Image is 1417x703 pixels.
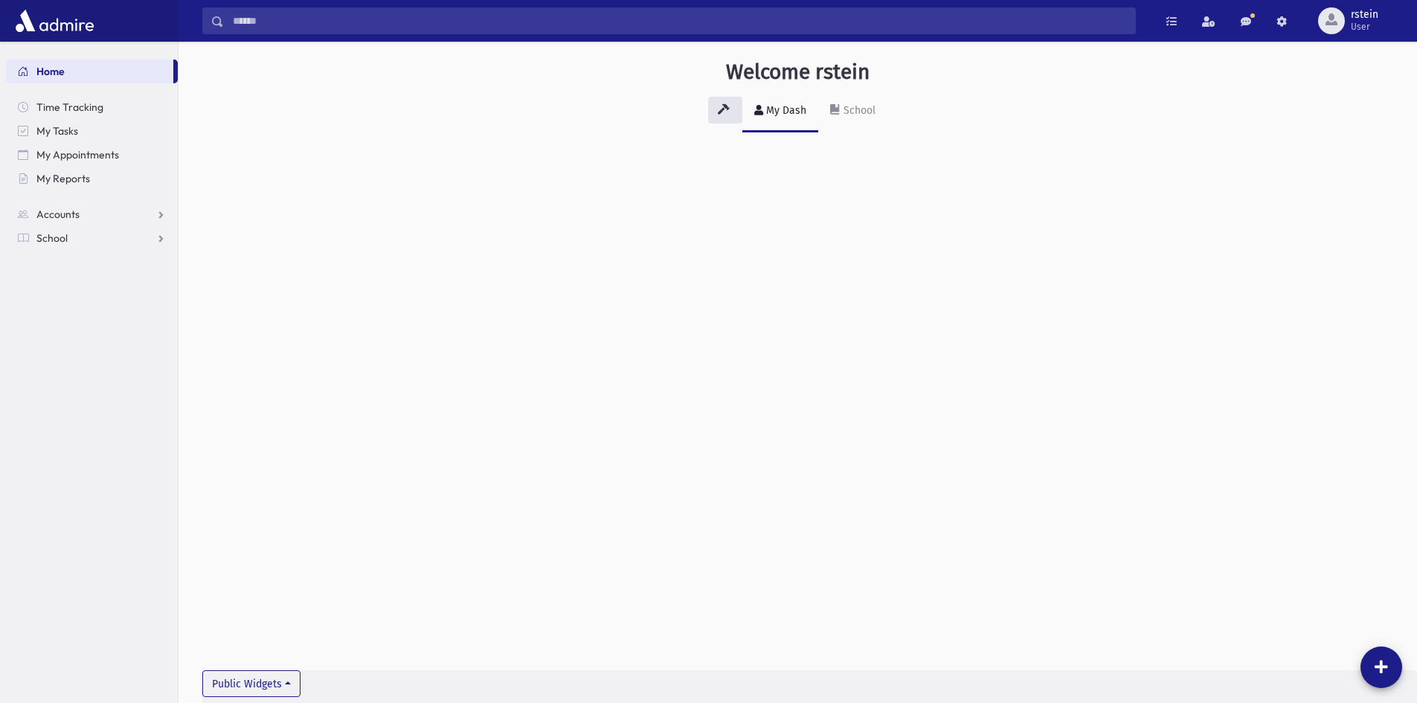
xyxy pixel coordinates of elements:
[6,95,178,119] a: Time Tracking
[12,6,97,36] img: AdmirePro
[36,65,65,78] span: Home
[6,119,178,143] a: My Tasks
[726,60,870,85] h3: Welcome rstein
[36,231,68,245] span: School
[763,104,806,117] div: My Dash
[36,172,90,185] span: My Reports
[224,7,1135,34] input: Search
[6,60,173,83] a: Home
[841,104,875,117] div: School
[36,148,119,161] span: My Appointments
[6,202,178,226] a: Accounts
[36,100,103,114] span: Time Tracking
[202,670,301,697] button: Public Widgets
[36,124,78,138] span: My Tasks
[6,167,178,190] a: My Reports
[6,143,178,167] a: My Appointments
[742,91,818,132] a: My Dash
[6,226,178,250] a: School
[818,91,887,132] a: School
[36,208,80,221] span: Accounts
[1351,9,1378,21] span: rstein
[1351,21,1378,33] span: User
